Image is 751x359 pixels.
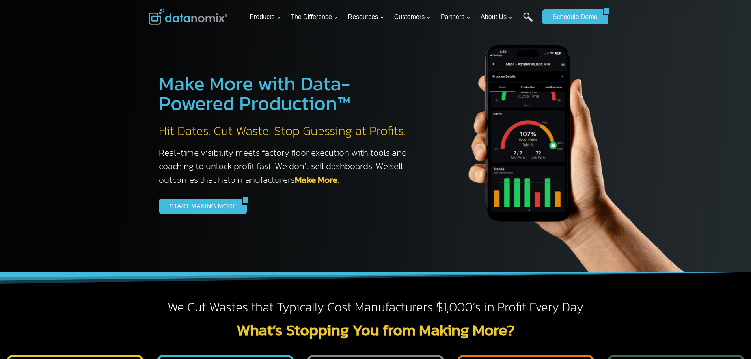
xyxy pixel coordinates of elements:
span: Customers [394,12,431,22]
h2: Hit Dates. Cut Waste. Stop Guessing at Profits. [159,123,415,140]
img: Datanomix [149,9,227,25]
a: Schedule Demo [542,9,603,24]
span: The Difference [291,12,338,22]
span: Resources [348,12,384,22]
a: Search [523,12,533,30]
h1: Make More with Data-Powered Production™ [159,74,415,113]
h2: We Cut Wastes that Typically Cost Manufacturers $1,000’s in Profit Every Day [149,299,603,316]
h2: What’s Stopping You from Making More? [149,322,603,338]
a: START MAKING MORE [159,199,242,214]
img: The Datanoix Mobile App available on Android and iOS Devices [431,16,707,272]
nav: Primary Navigation [246,4,538,30]
span: About Us [481,12,513,22]
span: Partners [441,12,471,22]
h3: Real-time visibility meets factory floor execution with tools and coaching to unlock profit fast.... [159,146,415,187]
a: Make More [295,173,337,186]
span: Products [250,12,281,22]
